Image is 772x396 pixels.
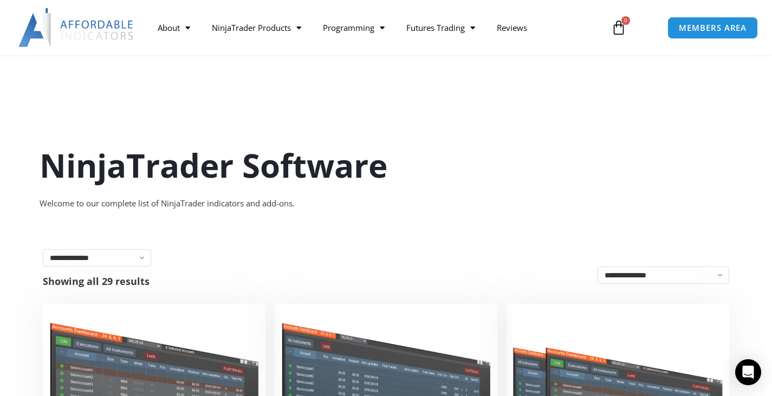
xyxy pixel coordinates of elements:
a: Futures Trading [395,15,486,40]
p: Showing all 29 results [43,276,150,286]
img: LogoAI | Affordable Indicators – NinjaTrader [18,8,135,47]
a: NinjaTrader Products [201,15,312,40]
a: Programming [312,15,395,40]
div: Welcome to our complete list of NinjaTrader indicators and add-ons. [40,196,733,211]
a: About [147,15,201,40]
nav: Menu [147,15,602,40]
select: Shop order [598,267,729,284]
a: Reviews [486,15,538,40]
div: Open Intercom Messenger [735,359,761,385]
span: 0 [621,16,630,25]
a: MEMBERS AREA [667,17,758,39]
a: 0 [595,12,643,43]
span: MEMBERS AREA [679,24,747,32]
h1: NinjaTrader Software [40,142,733,188]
